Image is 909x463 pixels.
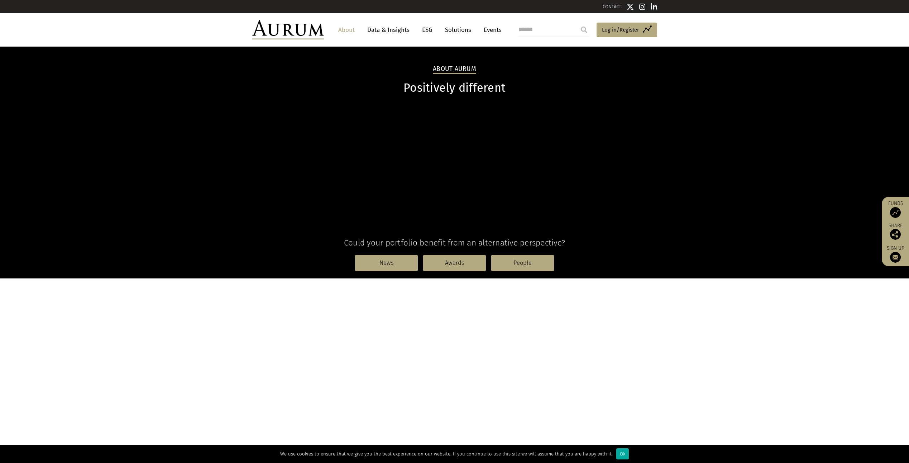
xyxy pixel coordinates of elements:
[602,25,639,34] span: Log in/Register
[418,23,436,37] a: ESG
[480,23,502,37] a: Events
[616,448,629,459] div: Ok
[603,4,621,9] a: CONTACT
[597,23,657,38] a: Log in/Register
[577,23,591,37] input: Submit
[252,81,657,95] h1: Positively different
[335,23,358,37] a: About
[885,200,905,218] a: Funds
[890,252,901,263] img: Sign up to our newsletter
[252,238,657,248] h4: Could your portfolio benefit from an alternative perspective?
[423,255,486,271] a: Awards
[639,3,646,10] img: Instagram icon
[441,23,475,37] a: Solutions
[364,23,413,37] a: Data & Insights
[885,245,905,263] a: Sign up
[491,255,554,271] a: People
[355,255,418,271] a: News
[433,65,476,74] h2: About Aurum
[890,229,901,240] img: Share this post
[651,3,657,10] img: Linkedin icon
[252,20,324,39] img: Aurum
[885,223,905,240] div: Share
[627,3,634,10] img: Twitter icon
[890,207,901,218] img: Access Funds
